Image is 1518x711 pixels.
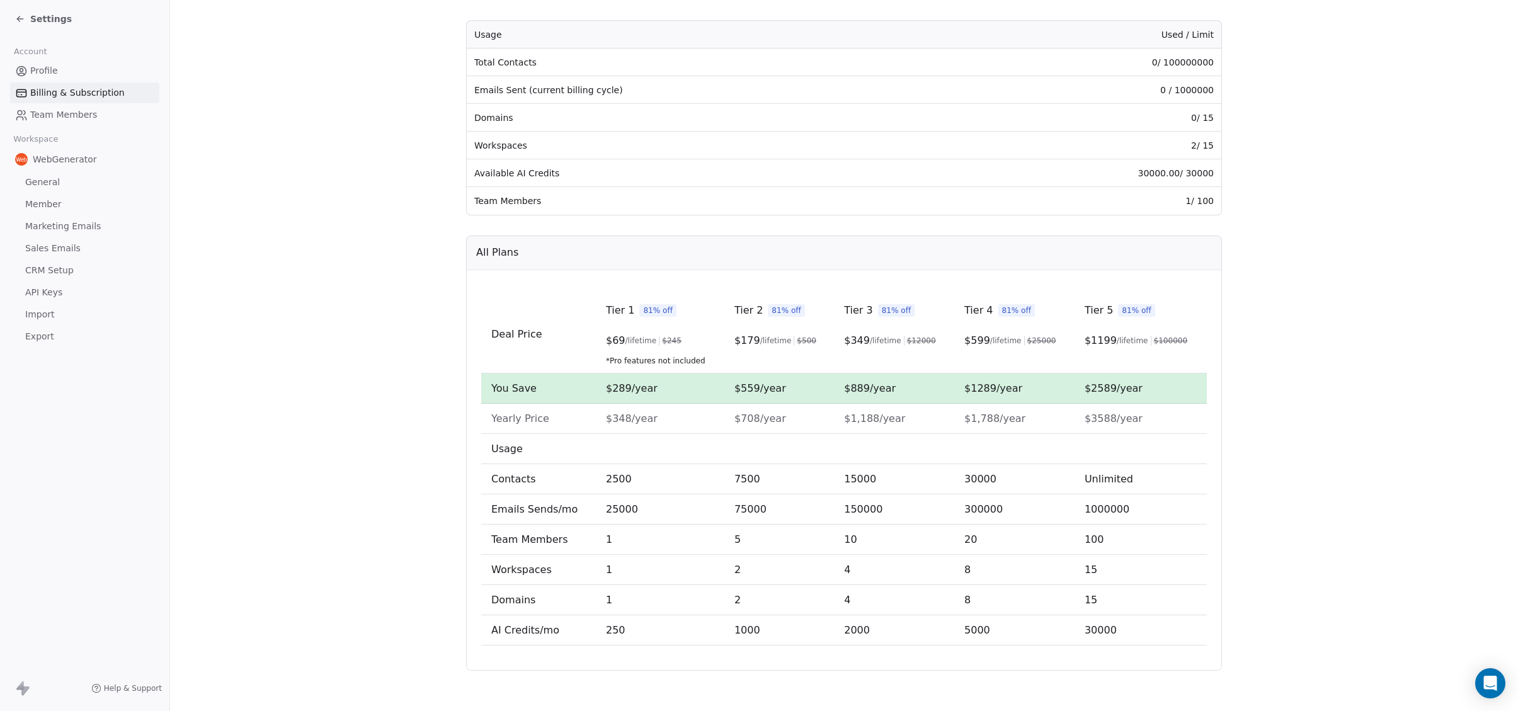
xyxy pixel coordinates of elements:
span: Marketing Emails [25,220,101,233]
span: $ 179 [734,333,760,348]
td: Workspaces [467,132,952,159]
td: 0 / 100000000 [952,48,1221,76]
td: 1 / 100 [952,187,1221,215]
span: Account [8,42,52,61]
span: 81% off [639,304,676,317]
span: $ 69 [606,333,625,348]
span: Unlimited [1085,473,1133,485]
span: $ 500 [797,336,816,346]
span: Usage [491,443,523,455]
td: 2 / 15 [952,132,1221,159]
span: Tier 1 [606,303,634,318]
span: Tier 3 [844,303,872,318]
span: $ 12000 [907,336,936,346]
span: Billing & Subscription [30,86,125,100]
span: 4 [844,594,850,606]
a: Billing & Subscription [10,82,159,103]
span: WebGenerator [33,153,97,166]
td: Available AI Credits [467,159,952,187]
span: Profile [30,64,58,77]
span: 8 [964,594,971,606]
span: Tier 5 [1085,303,1113,318]
span: $889/year [844,382,896,394]
span: Deal Price [491,328,542,340]
span: 25000 [606,503,638,515]
span: Team Members [30,108,97,122]
span: $289/year [606,382,658,394]
span: $ 25000 [1027,336,1056,346]
span: 100 [1085,533,1104,545]
a: Export [10,326,159,347]
span: $1289/year [964,382,1022,394]
td: Emails Sent (current billing cycle) [467,76,952,104]
td: Team Members [467,187,952,215]
span: 30000 [964,473,996,485]
span: $348/year [606,412,658,424]
span: General [25,176,60,189]
span: 250 [606,624,625,636]
span: Sales Emails [25,242,81,255]
a: Team Members [10,105,159,125]
span: 2000 [844,624,870,636]
span: All Plans [476,245,518,260]
span: 81% off [878,304,915,317]
span: CRM Setup [25,264,74,277]
span: 2500 [606,473,632,485]
span: $ 100000 [1154,336,1188,346]
span: /lifetime [990,336,1022,346]
div: Open Intercom Messenger [1475,668,1505,698]
a: API Keys [10,282,159,303]
td: 0 / 15 [952,104,1221,132]
span: 5000 [964,624,990,636]
span: $ 1199 [1085,333,1117,348]
span: $559/year [734,382,786,394]
span: 81% off [768,304,805,317]
span: Member [25,198,62,211]
span: Workspace [8,130,64,149]
span: /lifetime [760,336,792,346]
span: $ 599 [964,333,990,348]
td: Total Contacts [467,48,952,76]
span: Tier 2 [734,303,763,318]
span: 1 [606,533,612,545]
span: 75000 [734,503,767,515]
span: You Save [491,382,537,394]
th: Usage [467,21,952,48]
span: 2 [734,594,741,606]
span: $708/year [734,412,786,424]
span: API Keys [25,286,62,299]
span: $2589/year [1085,382,1143,394]
span: $1,188/year [844,412,905,424]
span: $1,788/year [964,412,1025,424]
a: Member [10,194,159,215]
th: Used / Limit [952,21,1221,48]
td: Team Members [481,525,596,555]
span: 15 [1085,594,1097,606]
span: /lifetime [870,336,901,346]
td: Domains [481,585,596,615]
a: Settings [15,13,72,25]
a: Help & Support [91,683,162,693]
span: Yearly Price [491,412,549,424]
span: 15 [1085,564,1097,576]
span: Import [25,308,54,321]
span: 1000000 [1085,503,1129,515]
span: *Pro features not included [606,356,714,366]
span: 1 [606,564,612,576]
td: Workspaces [481,555,596,585]
span: Tier 4 [964,303,993,318]
span: $ 245 [662,336,682,346]
span: 8 [964,564,971,576]
span: 81% off [1118,304,1155,317]
span: $3588/year [1085,412,1143,424]
a: CRM Setup [10,260,159,281]
span: 20 [964,533,977,545]
span: 15000 [844,473,876,485]
span: 7500 [734,473,760,485]
span: 5 [734,533,741,545]
span: /lifetime [1117,336,1148,346]
span: 81% off [998,304,1036,317]
span: $ 349 [844,333,870,348]
img: WebGenerator-to-ico.png [15,153,28,166]
span: 10 [844,533,857,545]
